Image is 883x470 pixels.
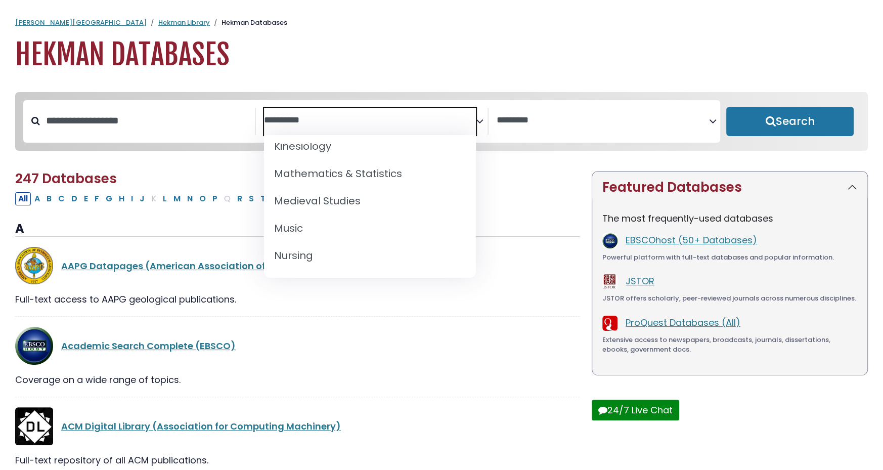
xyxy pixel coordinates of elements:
div: Alpha-list to filter by first letter of database name [15,192,357,204]
button: Filter Results A [31,192,43,205]
button: Filter Results G [103,192,115,205]
p: The most frequently-used databases [602,211,857,225]
button: Filter Results L [160,192,170,205]
li: Hekman Databases [210,18,287,28]
div: Extensive access to newspapers, broadcasts, journals, dissertations, ebooks, government docs. [602,335,857,355]
button: Filter Results O [196,192,209,205]
div: Powerful platform with full-text databases and popular information. [602,252,857,263]
a: ProQuest Databases (All) [626,316,740,329]
button: Filter Results P [209,192,220,205]
button: Filter Results F [92,192,102,205]
a: JSTOR [626,275,654,287]
input: Search database by title or keyword [40,112,255,129]
button: Filter Results I [128,192,136,205]
button: Filter Results E [81,192,91,205]
button: Filter Results D [68,192,80,205]
li: Kinesiology [264,133,476,160]
button: Submit for Search Results [726,107,854,136]
h3: A [15,222,580,237]
span: 247 Databases [15,169,117,188]
h1: Hekman Databases [15,38,868,72]
button: Filter Results J [137,192,148,205]
button: Filter Results M [170,192,184,205]
li: Nursing [264,242,476,269]
button: 24/7 Live Chat [592,400,679,420]
button: Filter Results R [234,192,245,205]
textarea: Search [497,115,709,126]
nav: breadcrumb [15,18,868,28]
nav: Search filters [15,92,868,151]
textarea: Search [264,115,476,126]
a: Academic Search Complete (EBSCO) [61,339,236,352]
button: Featured Databases [592,172,867,203]
li: Mathematics & Statistics [264,160,476,187]
button: All [15,192,31,205]
button: Filter Results T [257,192,269,205]
button: Filter Results H [116,192,127,205]
li: Music [264,215,476,242]
button: Filter Results S [246,192,257,205]
a: Hekman Library [158,18,210,27]
a: [PERSON_NAME][GEOGRAPHIC_DATA] [15,18,147,27]
div: JSTOR offers scholarly, peer-reviewed journals across numerous disciplines. [602,293,857,304]
li: Medieval Studies [264,187,476,215]
li: Philosophy [264,269,476,296]
a: EBSCOhost (50+ Databases) [626,234,757,246]
button: Filter Results N [184,192,196,205]
button: Filter Results B [43,192,55,205]
div: Coverage on a wide range of topics. [15,373,580,387]
div: Full-text repository of all ACM publications. [15,453,580,467]
button: Filter Results C [55,192,68,205]
div: Full-text access to AAPG geological publications. [15,292,580,306]
a: AAPG Datapages (American Association of Petroleum Geologists) [61,260,374,272]
a: ACM Digital Library (Association for Computing Machinery) [61,420,341,433]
